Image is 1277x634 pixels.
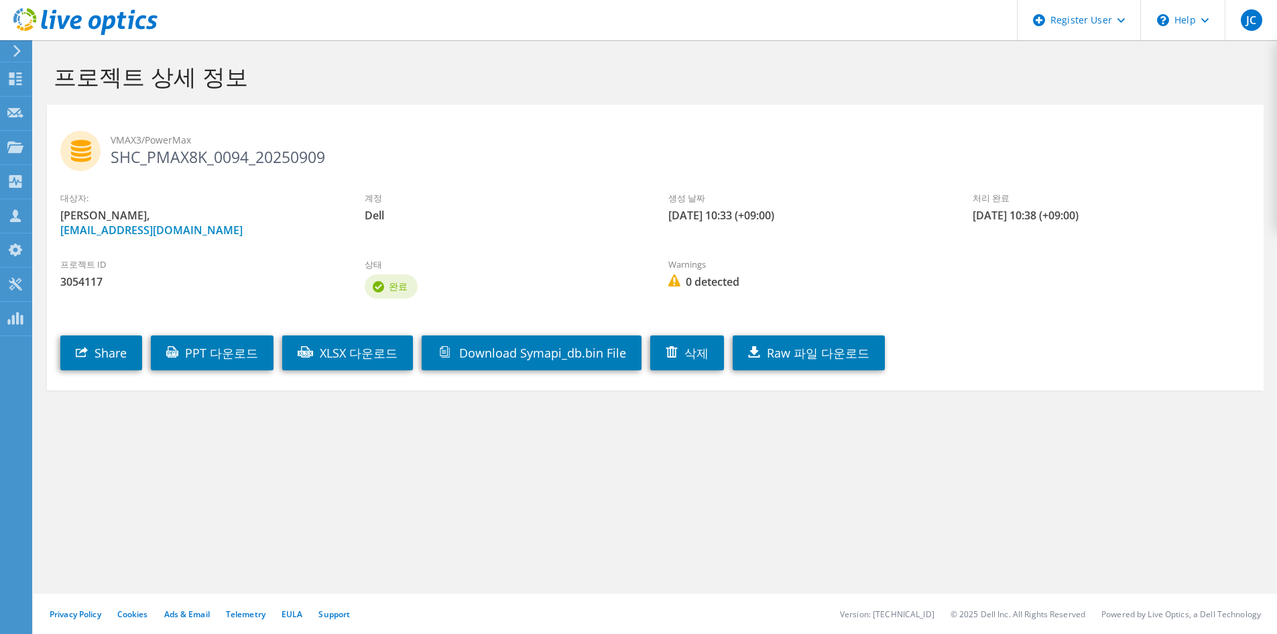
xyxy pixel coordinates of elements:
[282,335,413,370] a: XLSX 다운로드
[389,280,408,293] span: 완료
[668,191,946,205] label: 생성 날짜
[733,335,885,370] a: Raw 파일 다운로드
[117,609,148,620] a: Cookies
[60,131,1250,164] h2: SHC_PMAX8K_0094_20250909
[60,191,338,205] label: 대상자:
[668,258,946,271] label: Warnings
[60,335,142,370] a: Share
[668,274,946,289] span: 0 detected
[54,62,1250,91] h1: 프로젝트 상세 정보
[840,609,934,620] li: Version: [TECHNICAL_ID]
[282,609,302,620] a: EULA
[668,208,946,223] span: [DATE] 10:33 (+09:00)
[1101,609,1261,620] li: Powered by Live Optics, a Dell Technology
[1157,14,1169,26] svg: \n
[164,609,210,620] a: Ads & Email
[650,335,724,370] a: 삭제
[111,133,1250,148] span: VMAX3/PowerMax
[951,609,1085,620] li: © 2025 Dell Inc. All Rights Reserved
[151,335,273,370] a: PPT 다운로드
[50,609,101,620] a: Privacy Policy
[318,609,350,620] a: Support
[365,258,642,271] label: 상태
[60,208,338,237] span: [PERSON_NAME],
[60,258,338,271] label: 프로젝트 ID
[973,191,1250,205] label: 처리 완료
[365,208,642,223] span: Dell
[1241,9,1262,31] span: JC
[422,335,642,370] a: Download Symapi_db.bin File
[973,208,1250,223] span: [DATE] 10:38 (+09:00)
[60,223,243,237] a: [EMAIL_ADDRESS][DOMAIN_NAME]
[226,609,265,620] a: Telemetry
[60,274,338,289] span: 3054117
[365,191,642,205] label: 계정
